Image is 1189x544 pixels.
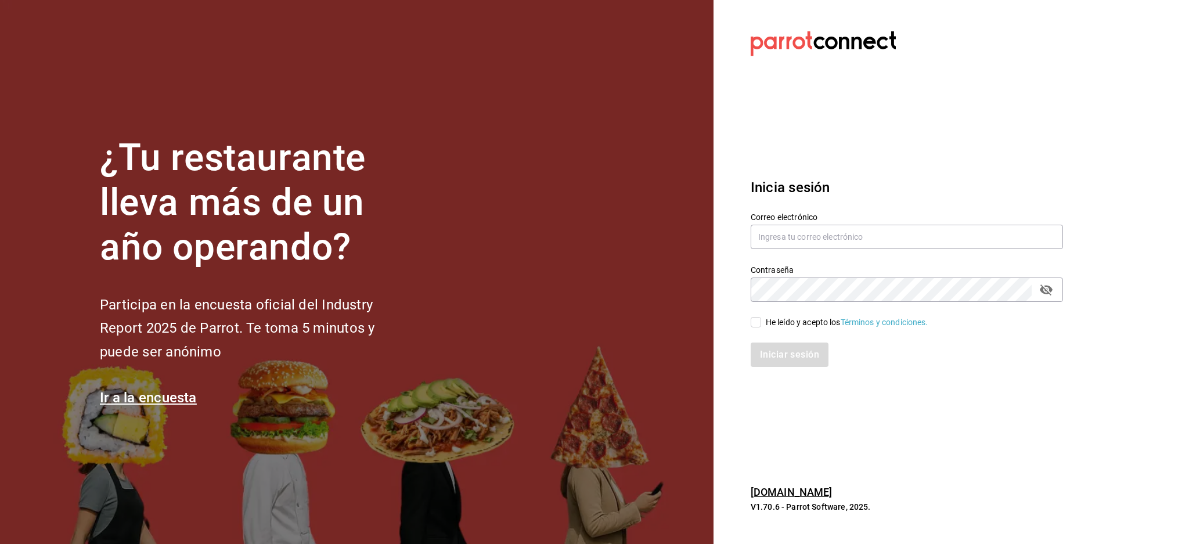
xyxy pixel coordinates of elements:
[100,293,413,364] h2: Participa en la encuesta oficial del Industry Report 2025 de Parrot. Te toma 5 minutos y puede se...
[1036,280,1056,300] button: passwordField
[751,501,1063,513] p: V1.70.6 - Parrot Software, 2025.
[751,486,833,498] a: [DOMAIN_NAME]
[751,225,1063,249] input: Ingresa tu correo electrónico
[100,390,197,406] a: Ir a la encuesta
[841,318,928,327] a: Términos y condiciones.
[751,213,1063,221] label: Correo electrónico
[751,177,1063,198] h3: Inicia sesión
[100,136,413,269] h1: ¿Tu restaurante lleva más de un año operando?
[766,316,928,329] div: He leído y acepto los
[751,266,1063,274] label: Contraseña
